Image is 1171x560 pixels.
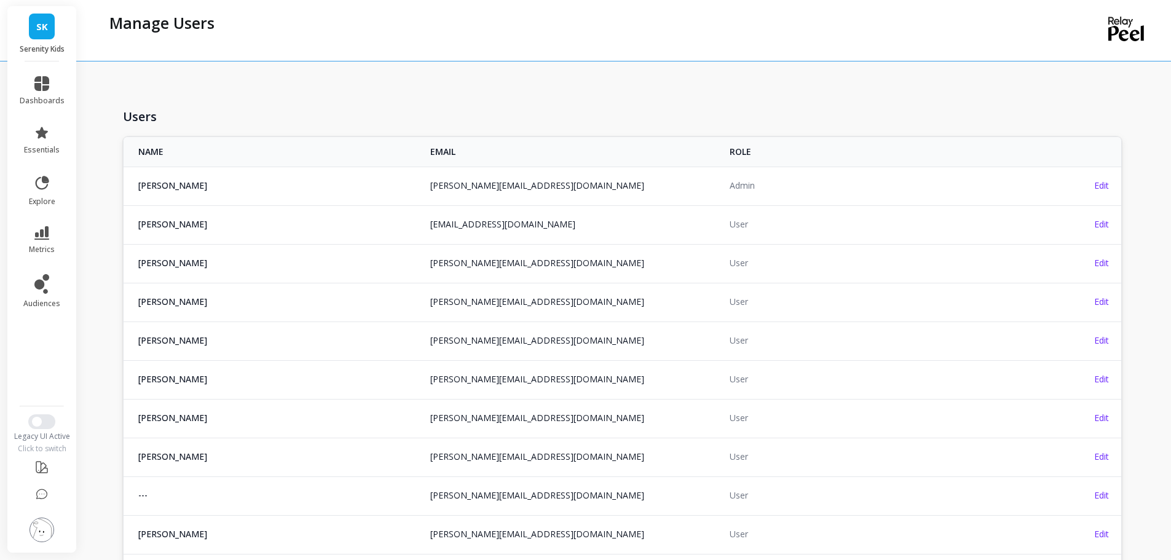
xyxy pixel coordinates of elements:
[1094,373,1109,385] span: Edit
[430,179,644,191] a: [PERSON_NAME][EMAIL_ADDRESS][DOMAIN_NAME]
[430,257,644,269] a: [PERSON_NAME][EMAIL_ADDRESS][DOMAIN_NAME]
[1094,489,1109,501] span: Edit
[722,438,1022,475] td: User
[430,334,644,346] a: [PERSON_NAME][EMAIL_ADDRESS][DOMAIN_NAME]
[1094,451,1109,462] span: Edit
[430,528,644,540] a: [PERSON_NAME][EMAIL_ADDRESS][DOMAIN_NAME]
[138,257,416,269] span: [PERSON_NAME]
[430,296,644,307] a: [PERSON_NAME][EMAIL_ADDRESS][DOMAIN_NAME]
[722,137,1022,167] th: ROLE
[138,334,416,347] span: [PERSON_NAME]
[722,244,1022,282] td: User
[430,218,575,230] a: [EMAIL_ADDRESS][DOMAIN_NAME]
[30,518,54,542] img: profile picture
[722,321,1022,359] td: User
[722,515,1022,553] td: User
[20,44,65,54] p: Serenity Kids
[430,451,644,462] a: [PERSON_NAME][EMAIL_ADDRESS][DOMAIN_NAME]
[138,489,416,502] span: ---
[29,197,55,207] span: explore
[29,245,55,254] span: metrics
[1094,528,1109,540] span: Edit
[138,451,416,463] span: [PERSON_NAME]
[430,412,644,424] a: [PERSON_NAME][EMAIL_ADDRESS][DOMAIN_NAME]
[1094,334,1109,346] span: Edit
[430,489,644,501] a: [PERSON_NAME][EMAIL_ADDRESS][DOMAIN_NAME]
[722,283,1022,320] td: User
[138,412,416,424] span: [PERSON_NAME]
[36,20,48,34] span: SK
[7,432,77,441] div: Legacy UI Active
[28,414,55,429] button: Switch to New UI
[722,399,1022,436] td: User
[1094,179,1109,191] span: Edit
[138,528,416,540] span: [PERSON_NAME]
[1094,412,1109,424] span: Edit
[7,444,77,454] div: Click to switch
[722,476,1022,514] td: User
[138,218,416,231] span: [PERSON_NAME]
[124,137,423,167] th: NAME
[423,137,722,167] th: EMAIL
[1094,257,1109,269] span: Edit
[24,145,60,155] span: essentials
[722,167,1022,204] td: Admin
[109,12,215,33] p: Manage Users
[20,96,65,106] span: dashboards
[722,205,1022,243] td: User
[138,296,416,308] span: [PERSON_NAME]
[23,299,60,309] span: audiences
[1094,296,1109,307] span: Edit
[722,360,1022,398] td: User
[138,373,416,385] span: [PERSON_NAME]
[1094,218,1109,230] span: Edit
[138,179,416,192] span: [PERSON_NAME]
[430,373,644,385] a: [PERSON_NAME][EMAIL_ADDRESS][DOMAIN_NAME]
[123,108,1122,125] h1: Users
